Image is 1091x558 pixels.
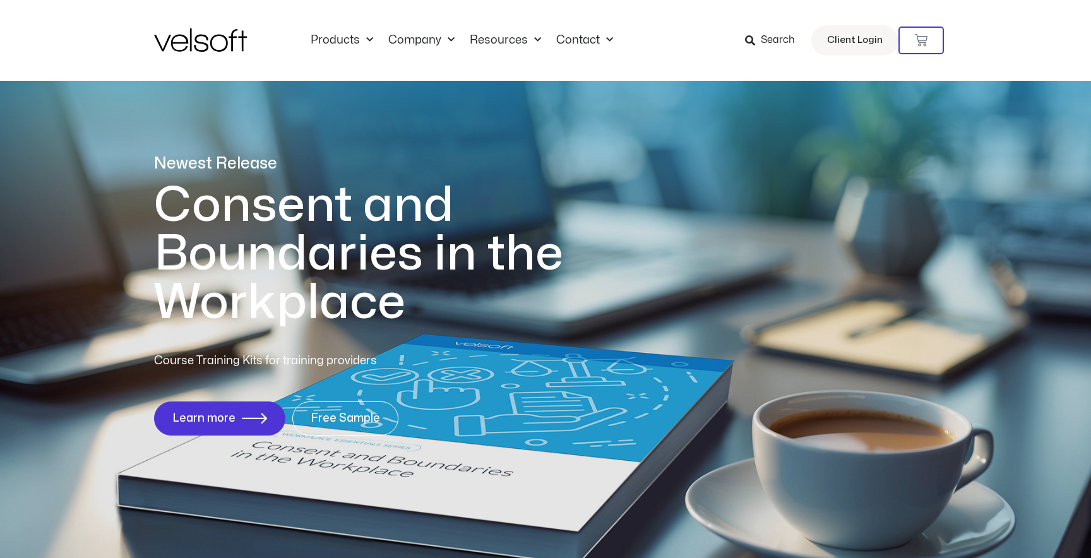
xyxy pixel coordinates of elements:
[761,32,795,49] span: Search
[154,28,247,52] img: Velsoft Training Materials
[154,401,285,436] a: Learn more
[549,33,621,47] a: ContactMenu Toggle
[303,33,381,47] a: ProductsMenu Toggle
[172,412,235,425] span: Learn more
[311,412,380,425] span: Free Sample
[154,153,615,175] p: Newest Release
[381,33,462,47] a: CompanyMenu Toggle
[462,33,549,47] a: ResourcesMenu Toggle
[303,33,621,47] nav: Menu
[154,181,615,327] h1: Consent and Boundaries in the Workplace
[827,32,883,49] span: Client Login
[154,352,468,370] p: Course Training Kits for training providers
[745,30,804,51] a: Search
[811,25,898,56] a: Client Login
[292,401,398,436] a: Free Sample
